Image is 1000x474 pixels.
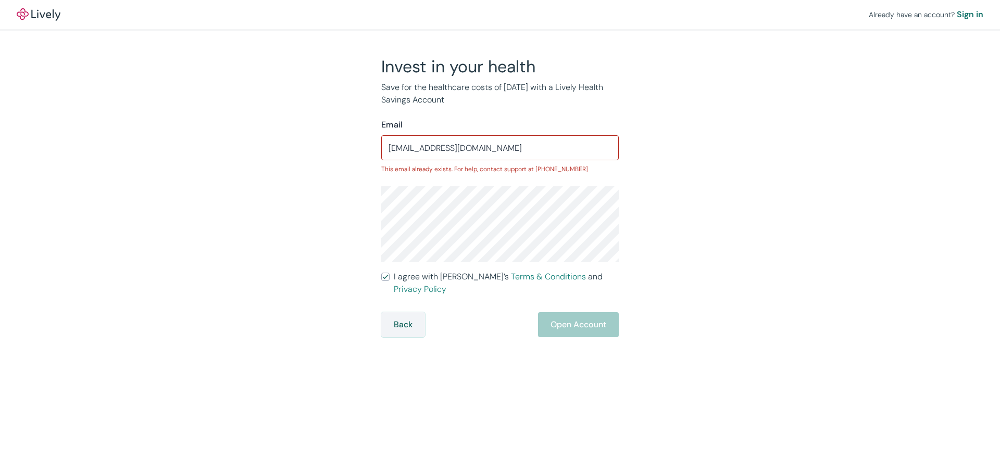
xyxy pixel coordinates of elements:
[394,284,446,294] a: Privacy Policy
[17,8,60,21] a: LivelyLively
[381,56,619,77] h2: Invest in your health
[957,8,983,21] a: Sign in
[381,164,619,174] p: This email already exists. For help, contact support at [PHONE_NUMBER]
[394,271,619,296] span: I agree with [PERSON_NAME]’s and
[381,119,403,131] label: Email
[511,271,586,282] a: Terms & Conditions
[381,81,619,106] p: Save for the healthcare costs of [DATE] with a Lively Health Savings Account
[381,312,425,337] button: Back
[17,8,60,21] img: Lively
[869,8,983,21] div: Already have an account?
